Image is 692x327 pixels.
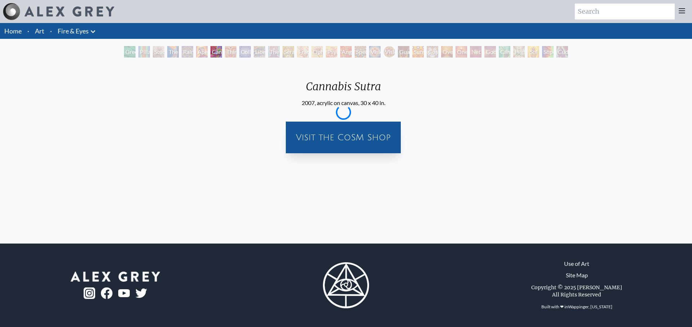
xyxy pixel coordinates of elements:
a: Art [35,26,44,36]
div: Green Hand [124,46,136,58]
div: Spectral Lotus [355,46,366,58]
div: Vision Crystal [369,46,381,58]
div: Godself [484,46,496,58]
a: Visit the CoSM Shop [290,126,396,149]
img: fb-logo.png [101,287,112,299]
div: Angel Skin [340,46,352,58]
div: Sol Invictus [528,46,539,58]
div: Pillar of Awareness [138,46,150,58]
img: youtube-logo.png [118,289,130,298]
img: twitter-logo.png [136,289,147,298]
div: One [456,46,467,58]
div: Study for the Great Turn [153,46,164,58]
a: Fire & Eyes [58,26,89,36]
div: Ophanic Eyelash [311,46,323,58]
div: Built with ❤ in [538,301,615,313]
div: Seraphic Transport Docking on the Third Eye [283,46,294,58]
div: Rainbow Eye Ripple [182,46,193,58]
div: Cuddle [556,46,568,58]
div: The Seer [268,46,280,58]
li: · [47,23,55,39]
div: Aperture [196,46,208,58]
a: Site Map [566,271,588,280]
div: Net of Being [470,46,482,58]
a: Wappinger, [US_STATE] [568,304,612,309]
div: Psychomicrograph of a Fractal Paisley Cherub Feather Tip [326,46,337,58]
li: · [25,23,32,39]
div: Higher Vision [513,46,525,58]
a: Home [4,27,22,35]
div: Third Eye Tears of Joy [225,46,236,58]
div: Vision Crystal Tondo [383,46,395,58]
div: The Torch [167,46,179,58]
div: Sunyata [412,46,424,58]
div: Guardian of Infinite Vision [398,46,409,58]
div: Liberation Through Seeing [254,46,265,58]
div: Cannafist [499,46,510,58]
div: All Rights Reserved [552,291,601,298]
div: Cannabis Sutra [210,46,222,58]
a: Use of Art [564,259,589,268]
div: Collective Vision [239,46,251,58]
img: ig-logo.png [84,287,95,299]
div: Shpongled [542,46,554,58]
div: Cosmic Elf [427,46,438,58]
div: Copyright © 2025 [PERSON_NAME] [531,284,622,291]
div: Oversoul [441,46,453,58]
input: Search [575,4,675,19]
div: Cannabis Sutra [300,80,387,99]
div: 2007, acrylic on canvas, 30 x 40 in. [300,99,387,107]
div: Fractal Eyes [297,46,309,58]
